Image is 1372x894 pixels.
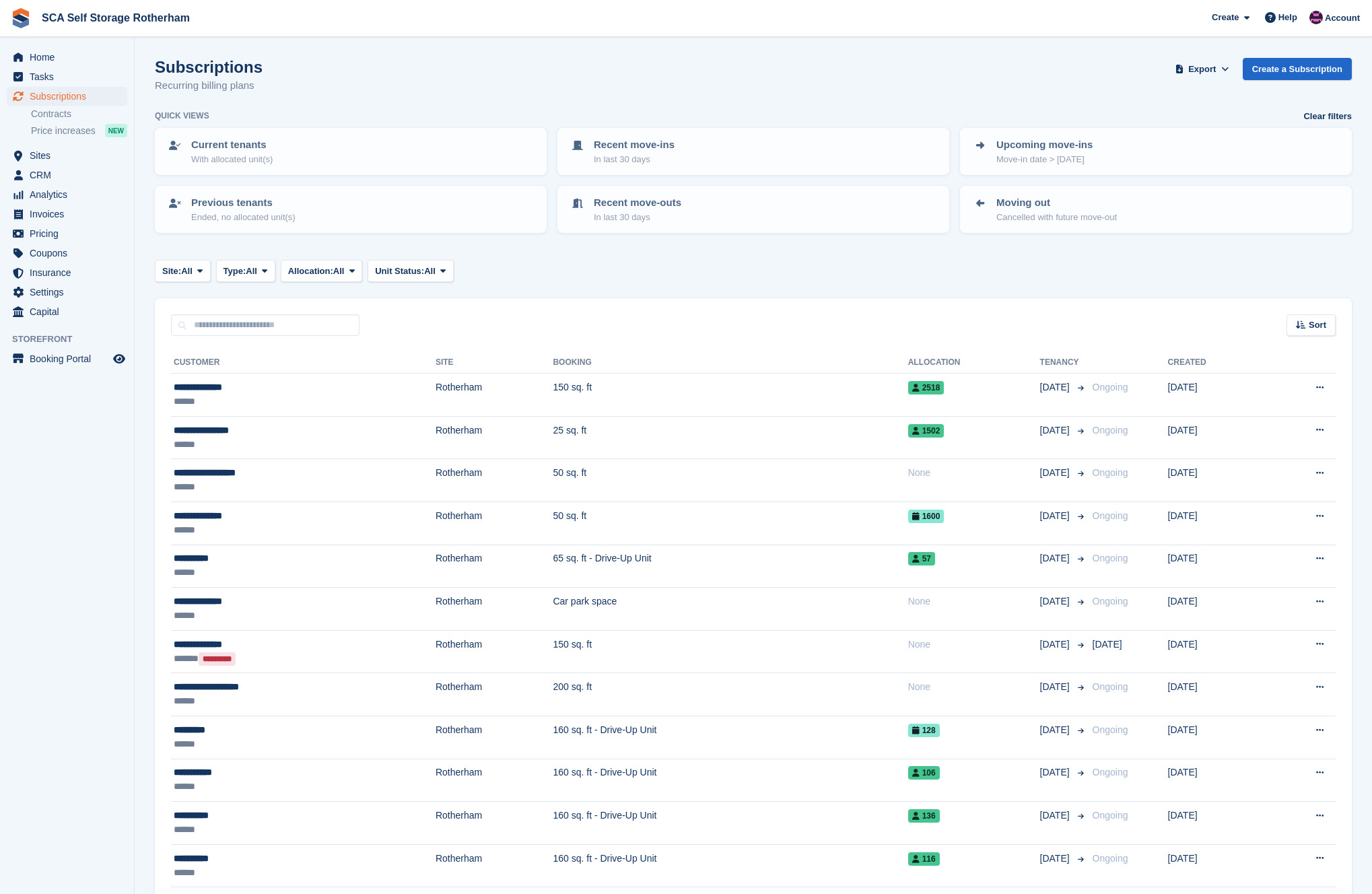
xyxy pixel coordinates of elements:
[996,153,1093,166] p: Move-in date > [DATE]
[424,265,436,278] span: All
[553,374,907,417] td: 150 sq. ft
[30,283,110,302] span: Settings
[224,265,246,278] span: Type:
[1040,352,1087,374] th: Tenancy
[1093,553,1128,563] span: Ongoing
[961,187,1350,232] a: Moving out Cancelled with future move-out
[1309,318,1326,332] span: Sort
[1168,545,1265,588] td: [DATE]
[908,510,945,523] span: 1600
[155,78,263,94] p: Recurring billing plans
[31,123,127,138] a: Price increases NEW
[1093,467,1128,478] span: Ongoing
[553,545,907,588] td: 65 sq. ft - Drive-Up Unit
[1093,724,1128,735] span: Ongoing
[7,205,127,224] a: menu
[553,759,907,802] td: 160 sq. ft - Drive-Up Unit
[7,349,127,368] a: menu
[1212,11,1239,24] span: Create
[111,351,127,367] a: Preview store
[436,502,553,545] td: Rotherham
[1093,767,1128,778] span: Ongoing
[191,195,296,211] p: Previous tenants
[436,759,553,802] td: Rotherham
[1040,551,1072,565] span: [DATE]
[1168,716,1265,759] td: [DATE]
[553,844,907,887] td: 160 sq. ft - Drive-Up Unit
[156,129,545,174] a: Current tenants With allocated unit(s)
[594,211,681,224] p: In last 30 days
[30,48,110,67] span: Home
[1093,382,1128,392] span: Ongoing
[368,260,453,282] button: Unit Status: All
[1040,466,1072,480] span: [DATE]
[908,680,1040,694] div: None
[1093,510,1128,521] span: Ongoing
[30,67,110,86] span: Tasks
[36,7,195,29] a: SCA Self Storage Rotherham
[436,459,553,502] td: Rotherham
[171,352,436,374] th: Customer
[594,195,681,211] p: Recent move-outs
[1093,681,1128,692] span: Ongoing
[30,166,110,184] span: CRM
[7,166,127,184] a: menu
[191,211,296,224] p: Ended, no allocated unit(s)
[1040,723,1072,737] span: [DATE]
[961,129,1350,174] a: Upcoming move-ins Move-in date > [DATE]
[1168,459,1265,502] td: [DATE]
[288,265,333,278] span: Allocation:
[333,265,345,278] span: All
[553,502,907,545] td: 50 sq. ft
[181,265,193,278] span: All
[105,124,127,137] div: NEW
[191,153,273,166] p: With allocated unit(s)
[1093,596,1128,607] span: Ongoing
[553,352,907,374] th: Booking
[31,125,96,137] span: Price increases
[1303,110,1352,123] a: Clear filters
[996,195,1117,211] p: Moving out
[30,205,110,224] span: Invoices
[30,224,110,243] span: Pricing
[156,187,545,232] a: Previous tenants Ended, no allocated unit(s)
[7,146,127,165] a: menu
[1188,63,1216,76] span: Export
[1040,380,1072,394] span: [DATE]
[908,724,940,737] span: 128
[908,424,945,438] span: 1502
[30,185,110,204] span: Analytics
[1093,810,1128,821] span: Ongoing
[436,673,553,716] td: Rotherham
[1040,852,1072,866] span: [DATE]
[908,352,1040,374] th: Allocation
[436,716,553,759] td: Rotherham
[908,852,940,866] span: 116
[908,638,1040,652] div: None
[155,260,211,282] button: Site: All
[1168,630,1265,673] td: [DATE]
[1278,11,1297,24] span: Help
[553,630,907,673] td: 150 sq. ft
[436,545,553,588] td: Rotherham
[553,588,907,631] td: Car park space
[1040,809,1072,823] span: [DATE]
[1168,502,1265,545] td: [DATE]
[553,802,907,845] td: 160 sq. ft - Drive-Up Unit
[1243,58,1352,80] a: Create a Subscription
[1168,802,1265,845] td: [DATE]
[1040,638,1072,652] span: [DATE]
[996,137,1093,153] p: Upcoming move-ins
[436,352,553,374] th: Site
[559,129,948,174] a: Recent move-ins In last 30 days
[908,552,935,565] span: 57
[30,146,110,165] span: Sites
[30,87,110,106] span: Subscriptions
[908,766,940,780] span: 106
[162,265,181,278] span: Site:
[1168,416,1265,459] td: [DATE]
[155,110,209,122] h6: Quick views
[908,466,1040,480] div: None
[281,260,363,282] button: Allocation: All
[1168,588,1265,631] td: [DATE]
